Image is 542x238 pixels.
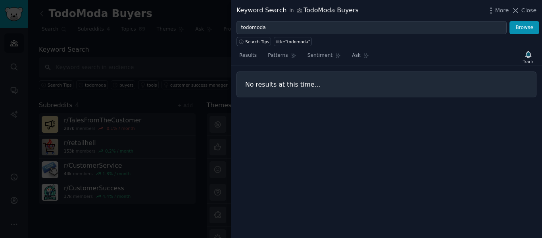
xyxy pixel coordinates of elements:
[236,37,271,46] button: Search Tips
[239,52,257,59] span: Results
[509,21,539,35] button: Browse
[236,49,259,66] a: Results
[236,21,507,35] input: Try a keyword related to your business
[308,52,333,59] span: Sentiment
[521,6,536,15] span: Close
[511,6,536,15] button: Close
[245,39,269,45] span: Search Tips
[495,6,509,15] span: More
[349,49,372,66] a: Ask
[268,52,288,59] span: Patterns
[236,6,359,15] div: Keyword Search TodoModa Buyers
[352,52,361,59] span: Ask
[245,80,528,89] h3: No results at this time...
[274,37,312,46] a: title:"todomoda"
[265,49,299,66] a: Patterns
[523,59,534,64] div: Track
[289,7,294,14] span: in
[305,49,344,66] a: Sentiment
[487,6,509,15] button: More
[276,39,310,45] div: title:"todomoda"
[520,49,536,66] button: Track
